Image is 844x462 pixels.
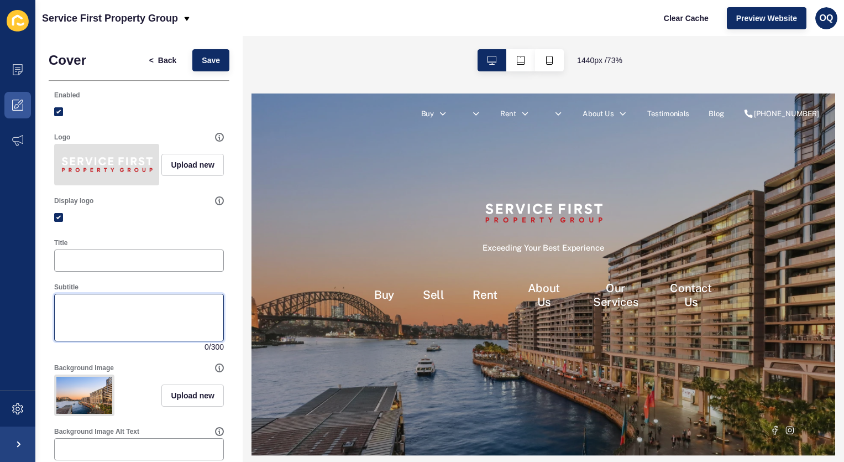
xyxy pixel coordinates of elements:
[167,265,195,283] a: Buy
[315,204,481,217] h2: Exceeding Your Best Experience
[49,53,86,68] h1: Cover
[301,265,335,283] a: Rent
[820,13,833,24] span: OQ
[54,427,139,436] label: Background Image Alt Text
[171,390,214,401] span: Upload new
[54,283,78,292] label: Subtitle
[577,55,622,66] span: 1440 px / 73 %
[452,21,494,34] a: About Us
[56,377,112,414] img: 4d0b6ce739d3514a8fa7841ed4870ccb.jpg
[54,238,67,247] label: Title
[171,159,214,170] span: Upload new
[149,55,154,66] span: <
[54,133,70,142] label: Logo
[54,196,93,205] label: Display logo
[192,49,229,71] button: Save
[158,55,176,66] span: Back
[654,7,718,29] button: Clear Cache
[161,385,224,407] button: Upload new
[209,341,211,352] span: /
[231,21,249,34] a: Buy
[685,21,774,34] div: [PHONE_NUMBER]
[42,4,178,32] p: Service First Property Group
[736,13,797,24] span: Preview Website
[664,13,709,24] span: Clear Cache
[161,154,224,176] button: Upload new
[465,256,527,293] a: Our Services
[376,256,421,293] a: About Us
[56,146,157,183] img: ed69d823a911184691c7699ec2e20e4e.png
[202,55,220,66] span: Save
[54,91,80,100] label: Enabled
[671,21,774,34] a: [PHONE_NUMBER]
[211,341,224,352] span: 300
[727,7,806,29] button: Preview Website
[140,49,186,71] button: <Back
[623,21,644,34] a: Blog
[539,21,597,34] a: Testimonials
[310,134,486,193] img: logo
[339,21,361,34] a: Rent
[54,364,114,372] label: Background Image
[205,341,209,352] span: 0
[233,265,263,283] a: Sell
[571,256,628,293] a: Contact Us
